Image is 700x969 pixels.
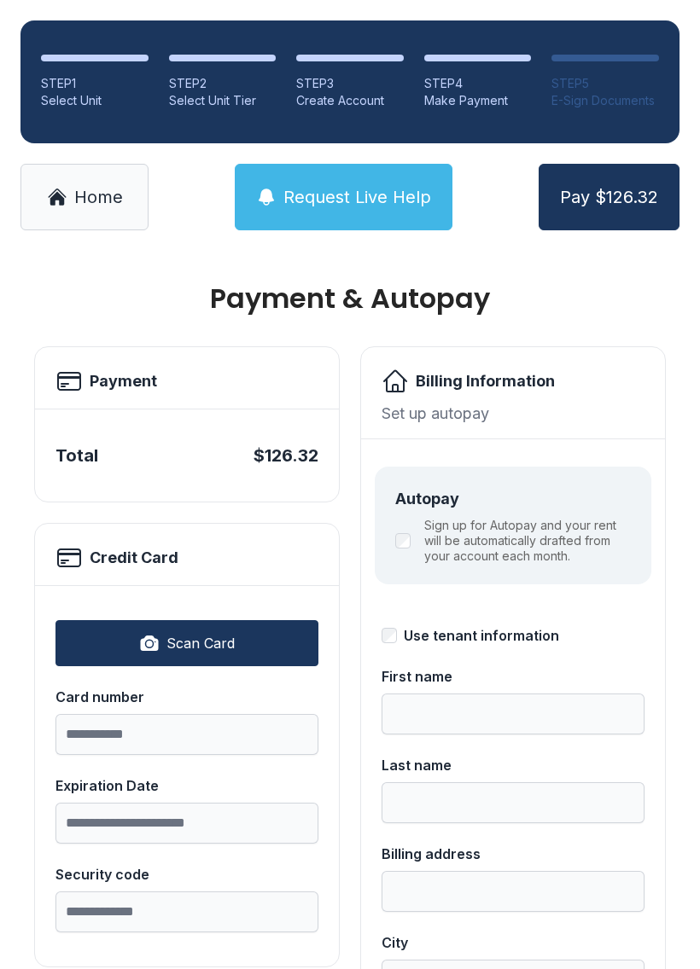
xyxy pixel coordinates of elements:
div: STEP 3 [296,75,404,92]
div: First name [382,666,645,687]
div: Security code [55,864,318,885]
input: Last name [382,782,645,823]
h1: Payment & Autopay [34,285,666,312]
div: City [382,932,645,953]
input: Billing address [382,871,645,912]
span: Pay $126.32 [560,185,658,209]
input: First name [382,693,645,734]
div: Card number [55,687,318,707]
div: Select Unit [41,92,149,109]
div: Set up autopay [382,402,645,425]
h2: Credit Card [90,546,178,570]
div: Select Unit Tier [169,92,277,109]
div: Total [55,444,98,467]
div: $126.32 [254,444,318,467]
input: Security code [55,891,318,932]
input: Card number [55,714,318,755]
div: STEP 4 [424,75,532,92]
div: Create Account [296,92,404,109]
div: STEP 5 [551,75,659,92]
input: Expiration Date [55,803,318,844]
div: Make Payment [424,92,532,109]
div: E-Sign Documents [551,92,659,109]
span: Request Live Help [283,185,431,209]
div: Use tenant information [404,625,559,646]
div: Expiration Date [55,775,318,796]
h2: Billing Information [416,369,555,393]
label: Sign up for Autopay and your rent will be automatically drafted from your account each month. [424,518,631,564]
div: Billing address [382,844,645,864]
span: Home [74,185,123,209]
div: STEP 2 [169,75,277,92]
span: Scan Card [166,633,235,653]
div: Last name [382,755,645,775]
div: Autopay [395,487,631,511]
h2: Payment [90,369,157,393]
div: STEP 1 [41,75,149,92]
